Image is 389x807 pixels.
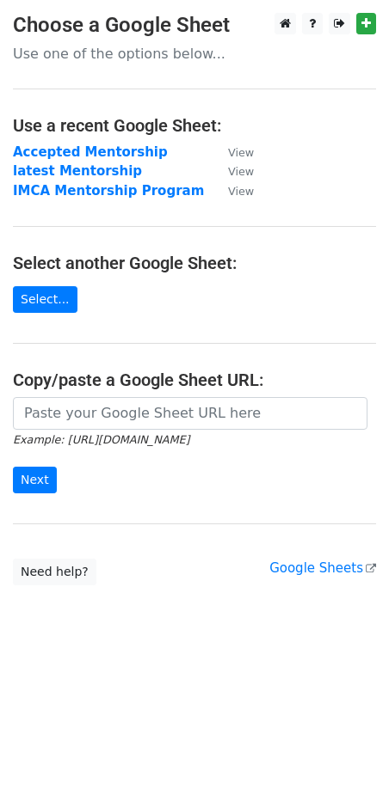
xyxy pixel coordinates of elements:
[13,559,96,585] a: Need help?
[211,144,254,160] a: View
[228,185,254,198] small: View
[228,146,254,159] small: View
[13,115,376,136] h4: Use a recent Google Sheet:
[228,165,254,178] small: View
[13,286,77,313] a: Select...
[303,724,389,807] iframe: Chat Widget
[13,13,376,38] h3: Choose a Google Sheet
[13,144,168,160] a: Accepted Mentorship
[13,467,57,493] input: Next
[13,370,376,390] h4: Copy/paste a Google Sheet URL:
[211,183,254,199] a: View
[13,45,376,63] p: Use one of the options below...
[269,560,376,576] a: Google Sheets
[13,433,189,446] small: Example: [URL][DOMAIN_NAME]
[13,163,142,179] a: latest Mentorship
[13,253,376,273] h4: Select another Google Sheet:
[211,163,254,179] a: View
[13,183,204,199] a: IMCA Mentorship Program
[13,397,367,430] input: Paste your Google Sheet URL here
